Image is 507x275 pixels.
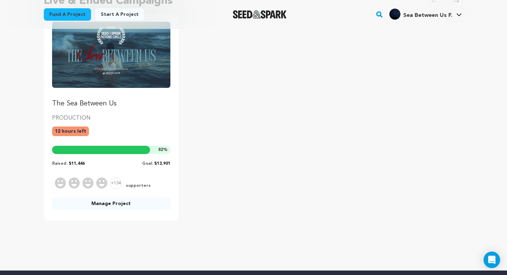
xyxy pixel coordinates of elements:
[96,177,107,189] img: Supporter Image
[389,9,400,20] img: 70e4bdabd1bda51f.jpg
[388,7,463,20] a: Sea Between Us F.'s Profile
[403,13,452,18] span: Sea Between Us F.
[233,10,287,19] img: Seed&Spark Logo Dark Mode
[158,147,168,153] span: %
[52,126,89,136] p: 12 hours left
[69,162,85,166] span: $11,446
[142,162,153,166] span: Goal:
[69,177,80,189] img: Supporter Image
[233,10,287,19] a: Seed&Spark Homepage
[44,8,91,21] a: Fund a project
[52,197,170,210] a: Manage Project
[52,162,67,166] span: Raised:
[82,177,93,189] img: Supporter Image
[389,9,452,20] div: Sea Between Us F.'s Profile
[95,8,144,21] a: Start a project
[55,177,66,189] img: Supporter Image
[125,183,151,189] span: supporters
[388,7,463,22] span: Sea Between Us F.'s Profile
[52,99,170,109] p: The Sea Between Us
[158,148,163,152] span: 82
[110,177,122,189] span: +134
[484,252,500,268] div: Open Intercom Messenger
[154,162,170,166] span: $13,901
[52,114,170,122] p: PRODUCTION
[52,22,170,109] a: Fund The Sea Between Us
